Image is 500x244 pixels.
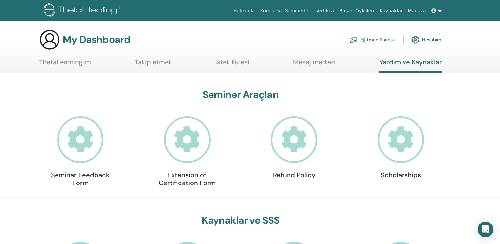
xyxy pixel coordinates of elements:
[39,58,91,71] a: ThetaLearning'im
[44,3,123,18] img: logo.png
[257,5,313,17] a: Kurslar ve Seminerler
[261,171,327,179] h4: Refund Policy
[47,116,113,187] a: Seminar Feedback Form
[368,116,434,179] a: Scholarships
[478,222,493,237] div: Open Intercom Messenger
[39,29,60,50] img: generic-user-icon.jpg
[47,214,434,226] h3: Kaynaklar ve SSS
[379,58,442,73] a: Yardım ve Kaynaklar
[293,58,336,71] a: Mesaj merkezi
[411,32,441,47] a: Hesabım
[377,5,405,17] a: Kaynaklar
[368,171,434,179] h4: Scholarships
[47,171,113,187] h4: Seminar Feedback Form
[231,5,258,17] a: Hakkında
[261,116,327,179] a: Refund Policy
[405,5,428,17] a: Mağaza
[313,5,336,17] a: sertifika
[154,171,220,187] h4: Extension of Certification Form
[47,89,434,101] h3: Seminer Araçları
[350,32,395,47] a: Eğitmen Panosu
[63,34,130,46] h3: My Dashboard
[350,37,358,43] img: chalkboard-teacher.svg
[215,58,249,71] a: istek listesi
[411,34,419,45] img: cog.svg
[154,116,220,187] a: Extension of Certification Form
[135,58,172,71] a: Takip etmek
[337,5,377,17] a: Başarı Öyküleri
